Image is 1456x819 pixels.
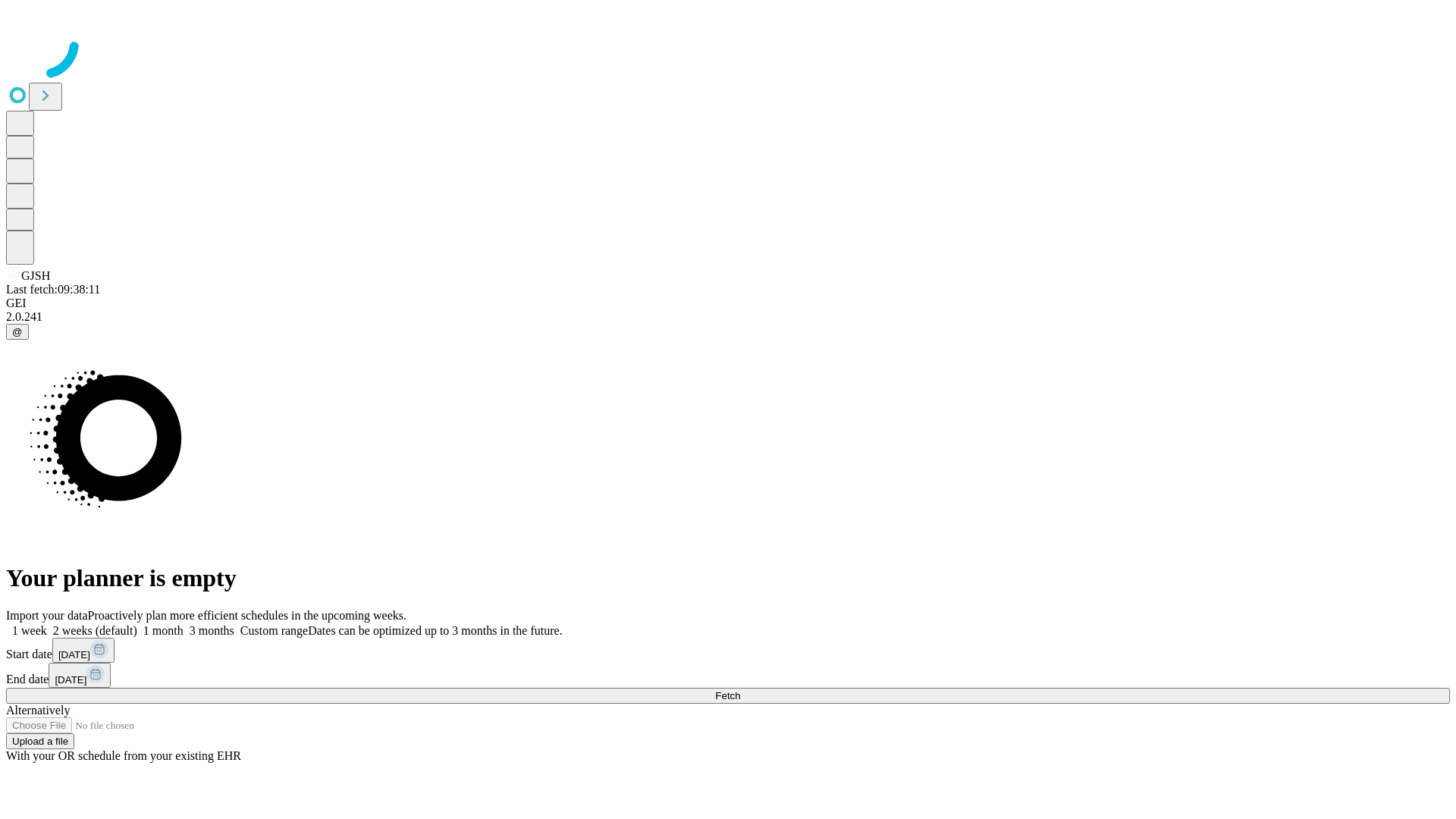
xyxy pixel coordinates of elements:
[49,663,111,688] button: [DATE]
[6,609,88,622] span: Import your data
[190,624,234,637] span: 3 months
[240,624,308,637] span: Custom range
[12,624,47,637] span: 1 week
[308,624,562,637] span: Dates can be optimized up to 3 months in the future.
[6,704,70,717] span: Alternatively
[6,310,1450,324] div: 2.0.241
[55,674,86,686] span: [DATE]
[6,638,1450,663] div: Start date
[21,269,50,282] span: GJSH
[715,690,740,701] span: Fetch
[6,283,100,296] span: Last fetch: 09:38:11
[52,638,115,663] button: [DATE]
[6,688,1450,704] button: Fetch
[6,749,241,762] span: With your OR schedule from your existing EHR
[12,326,23,337] span: @
[6,564,1450,592] h1: Your planner is empty
[6,663,1450,688] div: End date
[53,624,137,637] span: 2 weeks (default)
[88,609,406,622] span: Proactively plan more efficient schedules in the upcoming weeks.
[58,649,90,661] span: [DATE]
[6,324,29,340] button: @
[6,733,74,749] button: Upload a file
[143,624,184,637] span: 1 month
[6,297,1450,310] div: GEI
